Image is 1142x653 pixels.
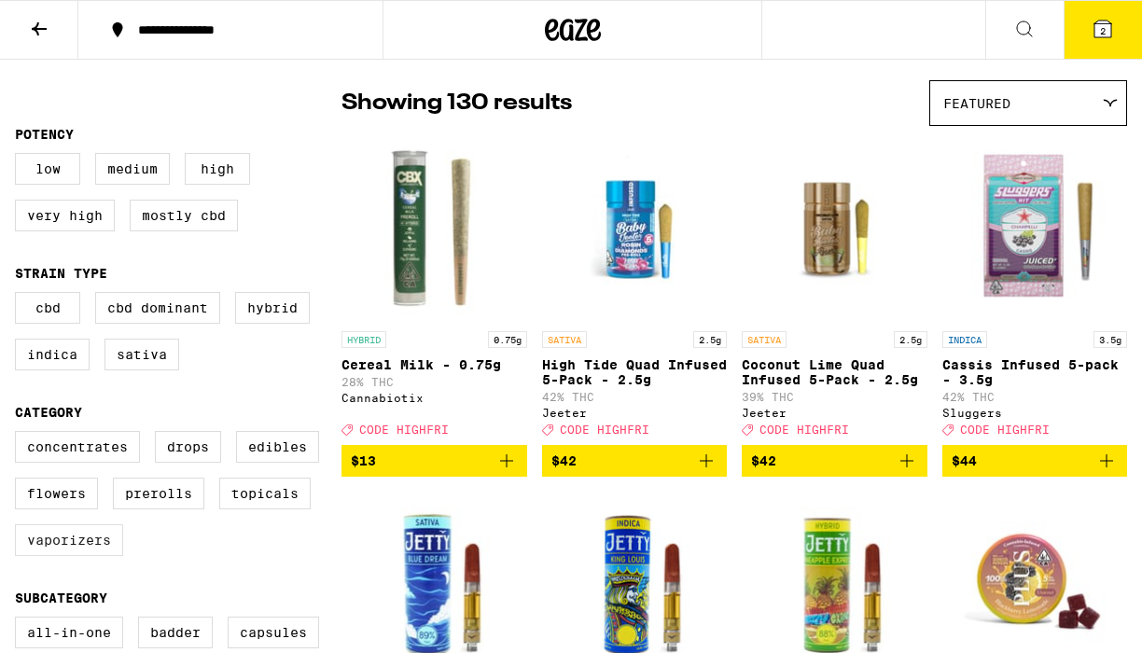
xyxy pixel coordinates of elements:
[942,357,1128,387] p: Cassis Infused 5-pack - 3.5g
[219,478,311,509] label: Topicals
[894,331,927,348] p: 2.5g
[542,135,728,322] img: Jeeter - High Tide Quad Infused 5-Pack - 2.5g
[341,135,527,322] img: Cannabiotix - Cereal Milk - 0.75g
[15,590,107,605] legend: Subcategory
[542,357,728,387] p: High Tide Quad Infused 5-Pack - 2.5g
[138,617,213,648] label: Badder
[551,453,577,468] span: $42
[542,135,728,445] a: Open page for High Tide Quad Infused 5-Pack - 2.5g from Jeeter
[15,405,82,420] legend: Category
[1093,331,1127,348] p: 3.5g
[15,617,123,648] label: All-In-One
[236,431,319,463] label: Edibles
[1064,1,1142,59] button: 2
[742,445,927,477] button: Add to bag
[693,331,727,348] p: 2.5g
[341,331,386,348] p: HYBRID
[95,153,170,185] label: Medium
[742,407,927,419] div: Jeeter
[341,376,527,388] p: 28% THC
[759,424,849,436] span: CODE HIGHFRI
[942,407,1128,419] div: Sluggers
[15,478,98,509] label: Flowers
[341,445,527,477] button: Add to bag
[751,453,776,468] span: $42
[942,135,1128,445] a: Open page for Cassis Infused 5-pack - 3.5g from Sluggers
[943,96,1010,111] span: Featured
[95,292,220,324] label: CBD Dominant
[113,478,204,509] label: Prerolls
[185,153,250,185] label: High
[542,445,728,477] button: Add to bag
[742,135,927,322] img: Jeeter - Coconut Lime Quad Infused 5-Pack - 2.5g
[960,424,1050,436] span: CODE HIGHFRI
[942,135,1128,322] img: Sluggers - Cassis Infused 5-pack - 3.5g
[15,339,90,370] label: Indica
[11,13,134,28] span: Hi. Need any help?
[341,357,527,372] p: Cereal Milk - 0.75g
[742,391,927,403] p: 39% THC
[341,392,527,404] div: Cannabiotix
[1100,25,1106,36] span: 2
[351,453,376,468] span: $13
[341,135,527,445] a: Open page for Cereal Milk - 0.75g from Cannabiotix
[15,524,123,556] label: Vaporizers
[15,431,140,463] label: Concentrates
[952,453,977,468] span: $44
[942,391,1128,403] p: 42% THC
[560,424,649,436] span: CODE HIGHFRI
[15,153,80,185] label: Low
[742,135,927,445] a: Open page for Coconut Lime Quad Infused 5-Pack - 2.5g from Jeeter
[742,357,927,387] p: Coconut Lime Quad Infused 5-Pack - 2.5g
[130,200,238,231] label: Mostly CBD
[15,266,107,281] legend: Strain Type
[742,331,787,348] p: SATIVA
[15,200,115,231] label: Very High
[359,424,449,436] span: CODE HIGHFRI
[942,331,987,348] p: INDICA
[542,391,728,403] p: 42% THC
[542,407,728,419] div: Jeeter
[15,127,74,142] legend: Potency
[235,292,310,324] label: Hybrid
[542,331,587,348] p: SATIVA
[228,617,319,648] label: Capsules
[15,292,80,324] label: CBD
[341,88,572,119] p: Showing 130 results
[104,339,179,370] label: Sativa
[942,445,1128,477] button: Add to bag
[488,331,527,348] p: 0.75g
[155,431,221,463] label: Drops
